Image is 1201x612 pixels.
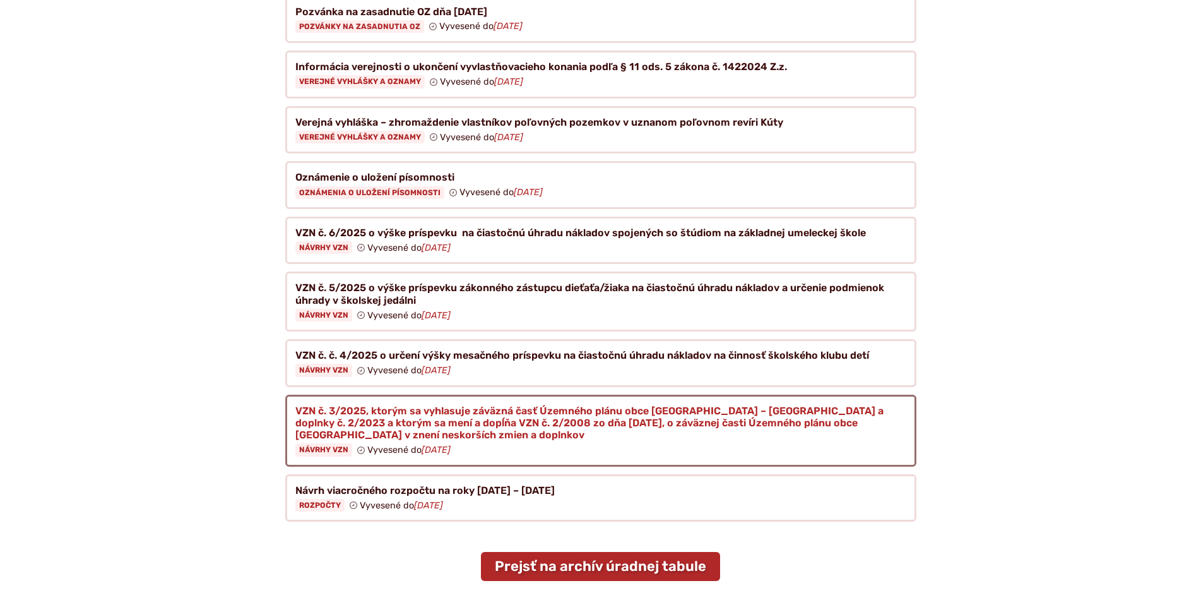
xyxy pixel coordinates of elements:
[285,395,916,467] a: VZN č. 3/2025, ktorým sa vyhlasuje záväzná časť Územného plánu obce [GEOGRAPHIC_DATA] – [GEOGRAPH...
[285,339,916,387] a: VZN č. č. 4/2025 o určení výšky mesačného príspevku na čiastočnú úhradu nákladov na činnosť škols...
[285,51,916,99] a: Informácia verejnosti o ukončení vyvlastňovacieho konania podľa § 11 ods. 5 zákona č. 1422024 Z.z...
[285,161,916,209] a: Oznámenie o uložení písomnosti Oznámenia o uložení písomnosti Vyvesené do[DATE]
[285,217,916,265] a: VZN č. 6/2025 o výške príspevku na čiastočnú úhradu nákladov spojených so štúdiom na základnej um...
[285,272,916,332] a: VZN č. 5/2025 o výške príspevku zákonného zástupcu dieťaťa/žiaka na čiastočnú úhradu nákladov a u...
[285,106,916,154] a: Verejná vyhláška – zhromaždenie vlastníkov poľovných pozemkov v uznanom poľovnom revíri Kúty Vere...
[285,474,916,522] a: Návrh viacročného rozpočtu na roky [DATE] – [DATE] Rozpočty Vyvesené do[DATE]
[481,552,720,581] a: Prejsť na archív úradnej tabule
